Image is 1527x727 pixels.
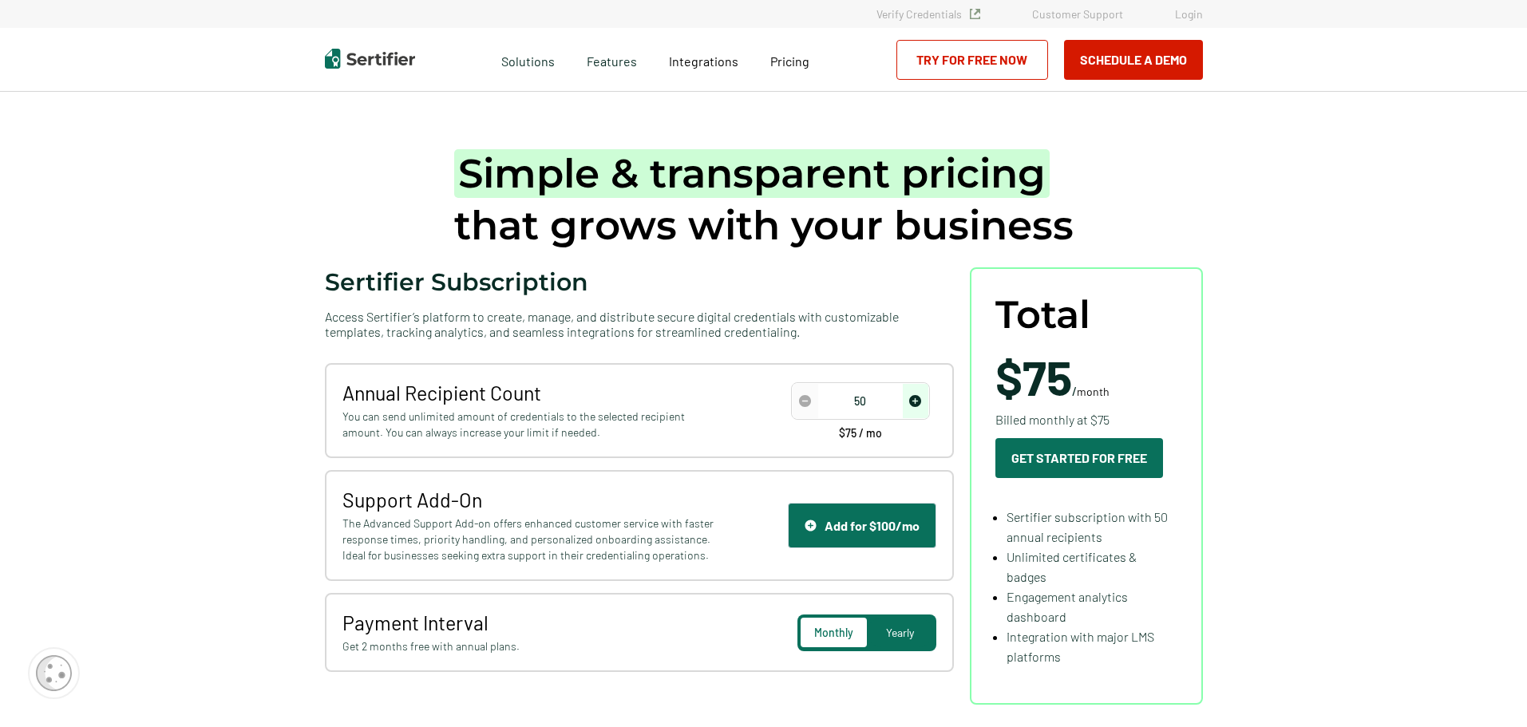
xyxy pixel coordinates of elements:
img: Verified [970,9,980,19]
span: Get 2 months free with annual plans. [342,638,718,654]
span: $75 / mo [839,428,882,439]
button: Schedule a Demo [1064,40,1203,80]
span: month [1077,385,1110,398]
a: Verify Credentials [876,7,980,21]
button: Get Started For Free [995,438,1163,478]
span: Integrations [669,53,738,69]
span: Sertifier Subscription [325,267,588,297]
img: Sertifier | Digital Credentialing Platform [325,49,415,69]
img: Decrease Icon [799,395,811,407]
div: Add for $100/mo [805,518,920,533]
span: You can send unlimited amount of credentials to the selected recipient amount. You can always inc... [342,409,718,441]
span: Solutions [501,49,555,69]
a: Pricing [770,49,809,69]
span: Engagement analytics dashboard [1007,589,1128,624]
span: Features [587,49,637,69]
span: Pricing [770,53,809,69]
span: decrease number [793,384,818,418]
img: Cookie Popup Icon [36,655,72,691]
span: / [995,353,1110,401]
span: $75 [995,348,1072,405]
iframe: Chat Widget [1447,650,1527,727]
span: Sertifier subscription with 50 annual recipients [1007,509,1168,544]
span: Annual Recipient Count [342,381,718,405]
span: Payment Interval [342,610,718,634]
span: Unlimited certificates & badges [1007,549,1137,584]
span: Total [995,293,1090,337]
span: Support Add-On [342,488,718,512]
h1: that grows with your business [454,148,1074,251]
a: Customer Support [1032,7,1123,21]
a: Try for Free Now [896,40,1048,80]
span: Simple & transparent pricing [454,149,1050,198]
a: Login [1175,7,1203,21]
span: Yearly [886,626,914,639]
span: The Advanced Support Add-on offers enhanced customer service with faster response times, priority... [342,516,718,563]
span: Billed monthly at $75 [995,409,1110,429]
span: increase number [903,384,928,418]
span: Integration with major LMS platforms [1007,629,1154,664]
img: Increase Icon [909,395,921,407]
a: Integrations [669,49,738,69]
span: Monthly [814,626,853,639]
span: Access Sertifier’s platform to create, manage, and distribute secure digital credentials with cus... [325,309,954,339]
img: Support Icon [805,520,817,531]
button: Support IconAdd for $100/mo [788,503,936,548]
